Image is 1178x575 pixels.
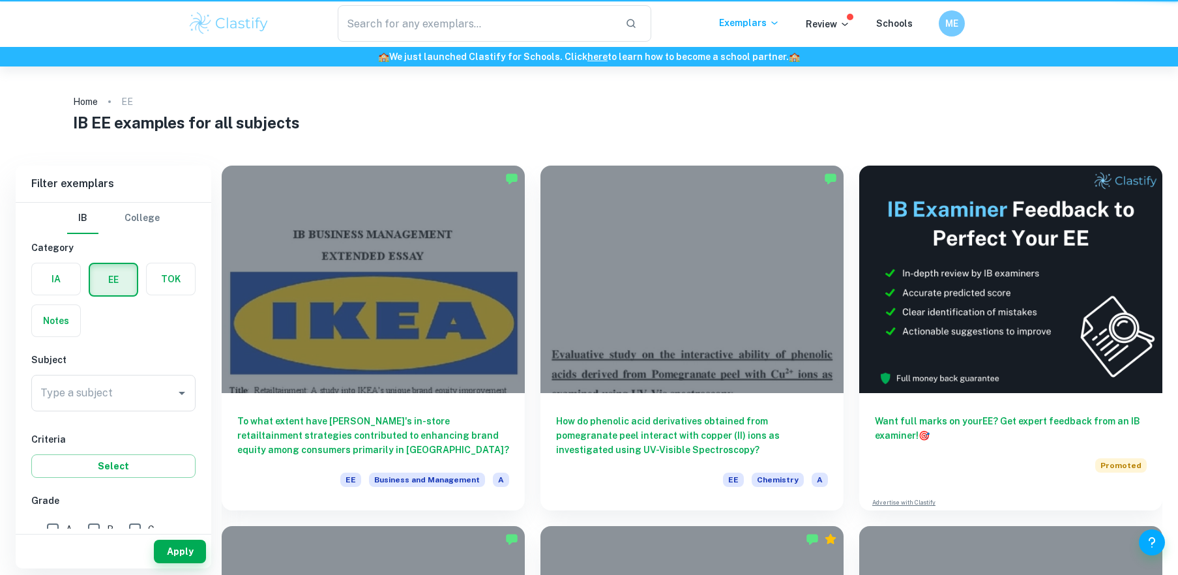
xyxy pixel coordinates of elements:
[505,533,518,546] img: Marked
[939,10,965,37] button: ME
[222,166,525,510] a: To what extent have [PERSON_NAME]'s in-store retailtainment strategies contributed to enhancing b...
[73,111,1105,134] h1: IB EE examples for all subjects
[16,166,211,202] h6: Filter exemplars
[31,454,196,478] button: Select
[90,264,137,295] button: EE
[919,430,930,441] span: 🎯
[872,498,935,507] a: Advertise with Clastify
[1095,458,1147,473] span: Promoted
[789,52,800,62] span: 🏫
[876,18,913,29] a: Schools
[1139,529,1165,555] button: Help and Feedback
[812,473,828,487] span: A
[340,473,361,487] span: EE
[493,473,509,487] span: A
[587,52,608,62] a: here
[31,494,196,508] h6: Grade
[32,263,80,295] button: IA
[875,414,1147,443] h6: Want full marks on your EE ? Get expert feedback from an IB examiner!
[31,432,196,447] h6: Criteria
[824,533,837,546] div: Premium
[148,522,155,537] span: C
[31,353,196,367] h6: Subject
[723,473,744,487] span: EE
[67,203,160,234] div: Filter type choice
[154,540,206,563] button: Apply
[188,10,271,37] img: Clastify logo
[66,522,72,537] span: A
[107,522,113,537] span: B
[859,166,1162,510] a: Want full marks on yourEE? Get expert feedback from an IB examiner!PromotedAdvertise with Clastify
[67,203,98,234] button: IB
[147,263,195,295] button: TOK
[73,93,98,111] a: Home
[505,172,518,185] img: Marked
[237,414,509,457] h6: To what extent have [PERSON_NAME]'s in-store retailtainment strategies contributed to enhancing b...
[806,17,850,31] p: Review
[31,241,196,255] h6: Category
[369,473,485,487] span: Business and Management
[824,172,837,185] img: Marked
[125,203,160,234] button: College
[806,533,819,546] img: Marked
[944,16,959,31] h6: ME
[173,384,191,402] button: Open
[3,50,1175,64] h6: We just launched Clastify for Schools. Click to learn how to become a school partner.
[859,166,1162,393] img: Thumbnail
[752,473,804,487] span: Chemistry
[338,5,615,42] input: Search for any exemplars...
[121,95,133,109] p: EE
[32,305,80,336] button: Notes
[719,16,780,30] p: Exemplars
[556,414,828,457] h6: How do phenolic acid derivatives obtained from pomegranate peel interact with copper (II) ions as...
[378,52,389,62] span: 🏫
[540,166,844,510] a: How do phenolic acid derivatives obtained from pomegranate peel interact with copper (II) ions as...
